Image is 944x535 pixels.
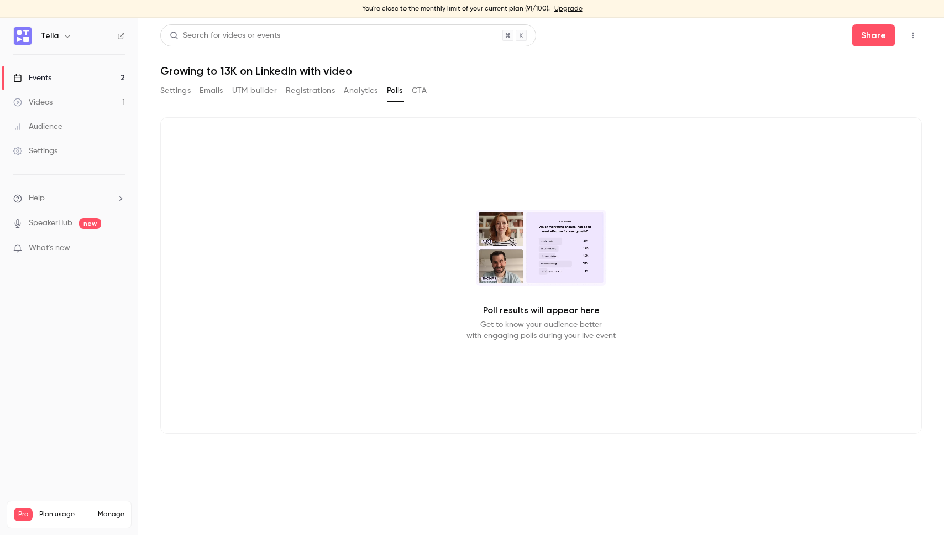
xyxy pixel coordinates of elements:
button: Analytics [344,82,378,100]
p: Get to know your audience better with engaging polls during your live event [466,319,616,341]
h6: Tella [41,30,59,41]
div: Audience [13,121,62,132]
span: Plan usage [39,510,91,519]
iframe: Noticeable Trigger [112,243,125,253]
div: Search for videos or events [170,30,280,41]
button: Share [852,24,895,46]
div: Events [13,72,51,84]
span: new [79,218,101,229]
button: Polls [387,82,403,100]
span: What's new [29,242,70,254]
p: Poll results will appear here [483,304,600,317]
img: Tella [14,27,32,45]
button: UTM builder [232,82,277,100]
button: Registrations [286,82,335,100]
button: CTA [412,82,427,100]
span: Pro [14,508,33,521]
span: Help [29,193,45,204]
li: help-dropdown-opener [13,193,125,204]
a: SpeakerHub [29,217,72,229]
a: Manage [98,510,124,519]
a: Upgrade [554,4,583,13]
button: Emails [200,82,223,100]
div: Settings [13,146,57,157]
button: Settings [160,82,191,100]
div: Videos [13,97,53,108]
h1: Growing to 13K on LinkedIn with video [160,64,922,77]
